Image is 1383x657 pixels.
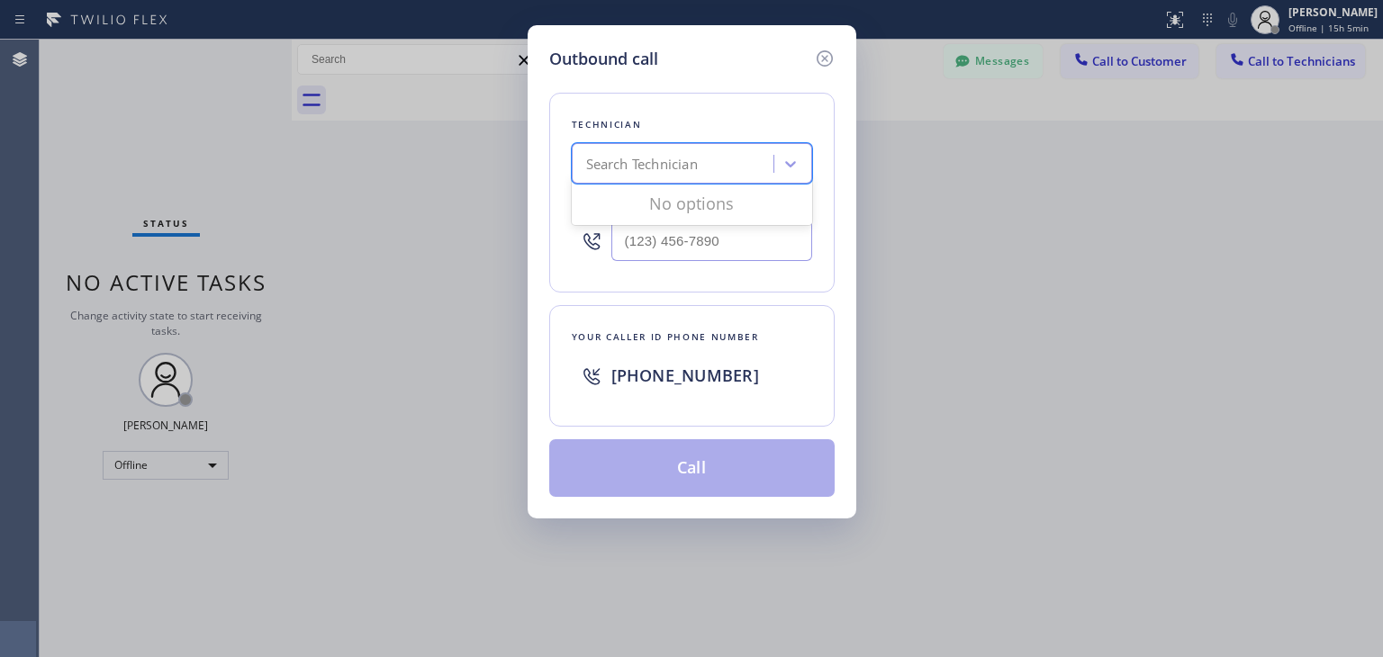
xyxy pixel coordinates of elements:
[611,220,812,261] input: (123) 456-7890
[572,115,812,134] div: Technician
[586,154,698,175] div: Search Technician
[572,185,812,221] div: No options
[611,364,759,386] span: [PHONE_NUMBER]
[572,328,812,346] div: Your caller id phone number
[549,47,658,71] h5: Outbound call
[549,439,835,497] button: Call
